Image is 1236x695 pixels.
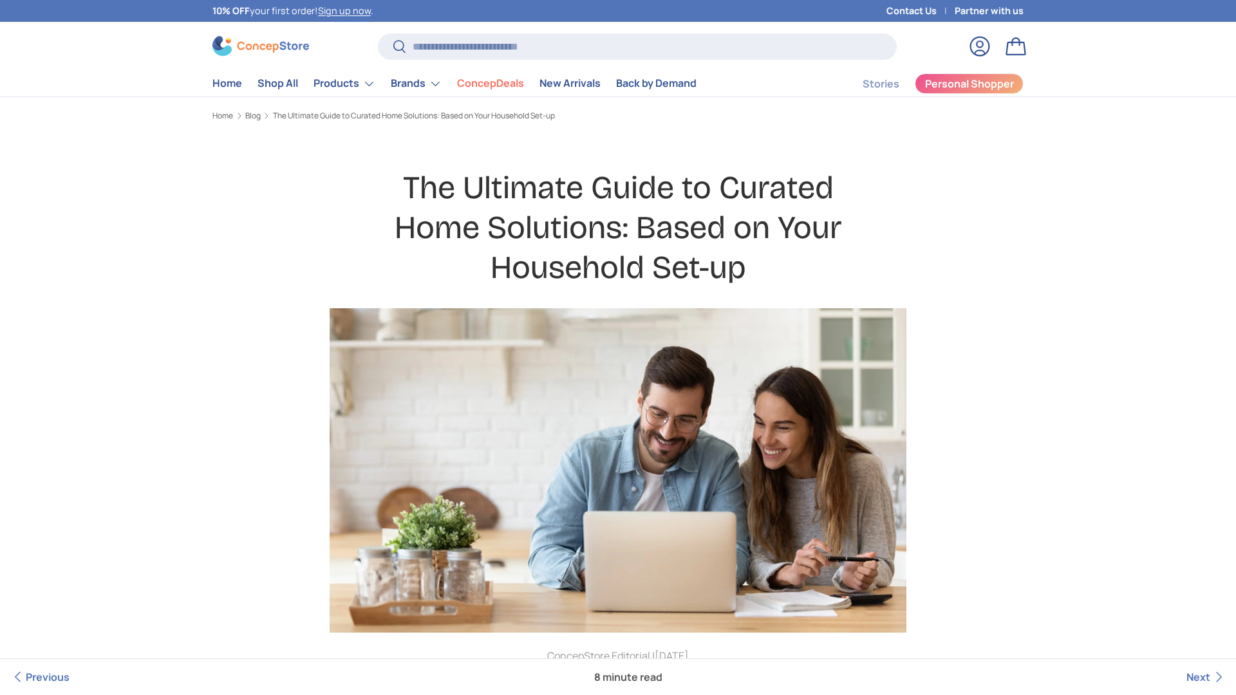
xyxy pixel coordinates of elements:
time: [DATE] [655,649,689,663]
p: your first order! . [212,4,373,18]
img: couple-planning-something-concepstore-eguide [330,308,906,633]
a: Products [314,71,375,97]
span: Personal Shopper [925,79,1014,89]
a: Next [1186,659,1226,695]
a: Contact Us [886,4,955,18]
nav: Breadcrumbs [212,110,1024,122]
a: Previous [10,659,70,695]
a: Partner with us [955,4,1024,18]
a: Home [212,112,233,120]
a: Brands [391,71,442,97]
span: 8 minute read [584,659,673,695]
a: Home [212,71,242,96]
strong: 10% OFF [212,5,250,17]
a: Blog [245,112,261,120]
summary: Products [306,71,383,97]
a: Sign up now [318,5,371,17]
span: Previous [26,670,70,684]
a: Personal Shopper [915,73,1024,94]
nav: Primary [212,71,697,97]
a: The Ultimate Guide to Curated Home Solutions: Based on Your Household Set-up [273,112,555,120]
a: Shop All [257,71,298,96]
img: ConcepStore [212,36,309,56]
p: ConcepStore Editorial | [371,648,865,663]
a: New Arrivals [539,71,601,96]
a: ConcepDeals [457,71,524,96]
span: Next [1186,670,1210,684]
summary: Brands [383,71,449,97]
h1: The Ultimate Guide to Curated Home Solutions: Based on Your Household Set-up [371,168,865,288]
a: Back by Demand [616,71,697,96]
nav: Secondary [832,71,1024,97]
a: Stories [863,71,899,97]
